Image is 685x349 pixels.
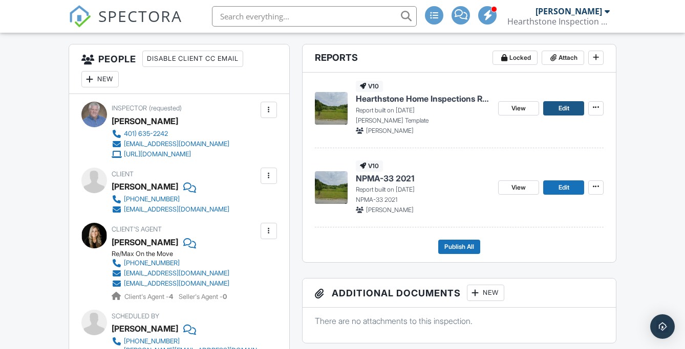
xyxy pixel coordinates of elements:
div: Hearthstone Inspection Services, Inc. [507,16,610,27]
div: [PHONE_NUMBER] [124,337,180,345]
div: [EMAIL_ADDRESS][DOMAIN_NAME] [124,205,229,214]
span: SPECTORA [98,5,182,27]
span: Inspector [112,104,147,112]
span: Scheduled By [112,312,159,320]
strong: 4 [169,293,173,300]
a: [EMAIL_ADDRESS][DOMAIN_NAME] [112,139,229,149]
span: Client [112,170,134,178]
div: [PHONE_NUMBER] [124,259,180,267]
div: [PERSON_NAME] [536,6,602,16]
h3: People [69,44,289,94]
div: [PERSON_NAME] [112,179,178,194]
a: [EMAIL_ADDRESS][DOMAIN_NAME] [112,268,229,278]
div: [EMAIL_ADDRESS][DOMAIN_NAME] [124,269,229,277]
div: [EMAIL_ADDRESS][DOMAIN_NAME] [124,280,229,288]
div: [URL][DOMAIN_NAME] [124,150,191,158]
strong: 0 [223,293,227,300]
div: [PERSON_NAME] [112,235,178,250]
span: (requested) [149,104,182,112]
div: [PHONE_NUMBER] [124,195,180,203]
div: [EMAIL_ADDRESS][DOMAIN_NAME] [124,140,229,148]
span: Client's Agent [112,225,162,233]
a: [EMAIL_ADDRESS][DOMAIN_NAME] [112,204,229,215]
div: Re/Max On the Move [112,250,238,258]
span: Client's Agent - [124,293,175,300]
p: There are no attachments to this inspection. [315,315,604,327]
a: [URL][DOMAIN_NAME] [112,149,229,159]
h3: Additional Documents [303,278,616,308]
a: [EMAIL_ADDRESS][DOMAIN_NAME] [112,278,229,289]
div: [PERSON_NAME] [112,113,178,129]
div: Disable Client CC Email [142,51,243,67]
div: [PERSON_NAME] [112,321,178,336]
a: [PHONE_NUMBER] [112,194,229,204]
img: The Best Home Inspection Software - Spectora [69,5,91,28]
div: New [467,285,504,301]
span: Seller's Agent - [179,293,227,300]
a: SPECTORA [69,14,182,35]
a: [PHONE_NUMBER] [112,258,229,268]
a: 401) 635-2242 [112,129,229,139]
a: [PHONE_NUMBER] [112,336,258,346]
div: Open Intercom Messenger [650,314,675,339]
div: New [81,71,119,87]
input: Search everything... [212,6,417,27]
div: 401) 635-2242 [124,130,168,138]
